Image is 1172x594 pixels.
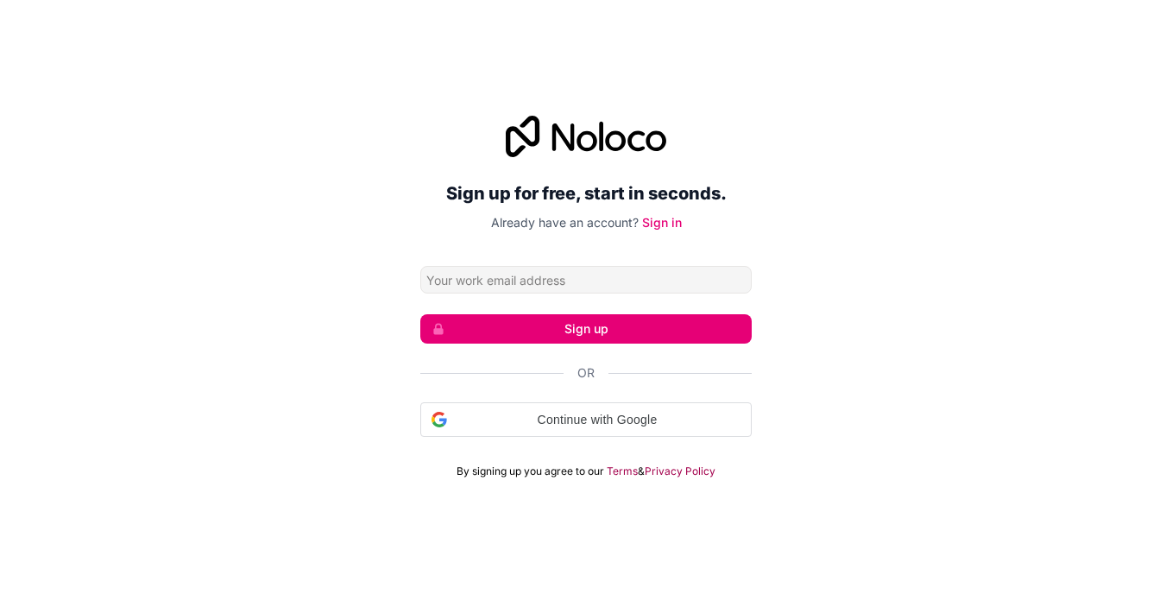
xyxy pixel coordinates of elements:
[420,266,752,294] input: Email address
[491,215,639,230] span: Already have an account?
[420,178,752,209] h2: Sign up for free, start in seconds.
[454,411,740,429] span: Continue with Google
[642,215,682,230] a: Sign in
[607,464,638,478] a: Terms
[457,464,604,478] span: By signing up you agree to our
[638,464,645,478] span: &
[420,314,752,344] button: Sign up
[645,464,715,478] a: Privacy Policy
[420,402,752,437] div: Continue with Google
[577,364,595,382] span: Or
